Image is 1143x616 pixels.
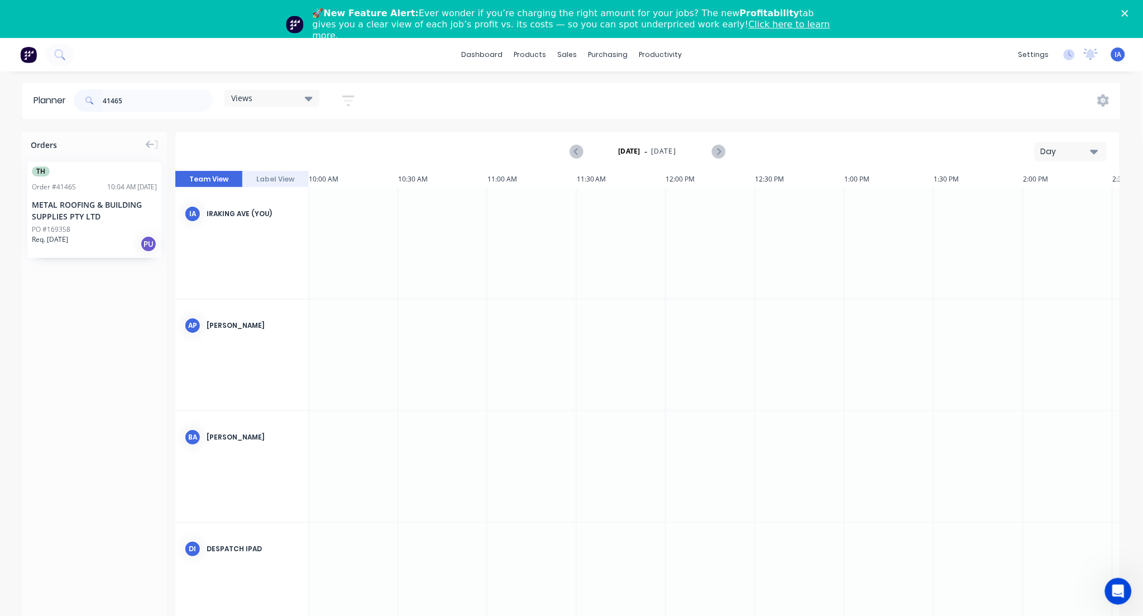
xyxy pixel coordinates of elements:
[456,46,508,63] a: dashboard
[740,8,800,18] b: Profitability
[207,321,300,331] div: [PERSON_NAME]
[184,541,201,557] div: DI
[666,171,755,188] div: 12:00 PM
[487,171,577,188] div: 11:00 AM
[552,46,582,63] div: sales
[32,166,50,176] span: TH
[845,171,934,188] div: 1:00 PM
[571,145,584,159] button: Previous page
[32,199,157,222] div: METAL ROOFING & BUILDING SUPPLIES PTY LTD
[140,236,157,252] div: PU
[644,145,647,158] span: -
[712,145,725,159] button: Next page
[207,209,300,219] div: Iraking Ave (You)
[934,171,1024,188] div: 1:30 PM
[1024,171,1113,188] div: 2:00 PM
[20,46,37,63] img: Factory
[207,544,300,554] div: Despatch Ipad
[651,146,676,156] span: [DATE]
[32,182,76,192] div: Order # 41465
[324,8,419,18] b: New Feature Alert:
[508,46,552,63] div: products
[1013,46,1055,63] div: settings
[184,429,201,446] div: BA
[175,171,242,188] button: Team View
[398,171,487,188] div: 10:30 AM
[32,225,70,235] div: PO #169358
[313,8,840,41] div: 🚀 Ever wonder if you’re charging the right amount for your jobs? The new tab gives you a clear vi...
[1115,50,1122,60] span: IA
[34,94,71,107] div: Planner
[577,171,666,188] div: 11:30 AM
[242,171,309,188] button: Label View
[184,317,201,334] div: AP
[633,46,687,63] div: productivity
[103,89,213,112] input: Search for orders...
[184,206,201,222] div: IA
[107,182,157,192] div: 10:04 AM [DATE]
[309,171,398,188] div: 10:00 AM
[1122,10,1133,17] div: Close
[1035,142,1107,161] button: Day
[1041,146,1092,157] div: Day
[31,139,57,151] span: Orders
[207,432,300,442] div: [PERSON_NAME]
[313,19,830,41] a: Click here to learn more.
[32,235,68,245] span: Req. [DATE]
[755,171,845,188] div: 12:30 PM
[1105,578,1132,605] iframe: Intercom live chat
[286,16,304,34] img: Profile image for Team
[231,92,252,104] span: Views
[619,146,641,156] strong: [DATE]
[582,46,633,63] div: purchasing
